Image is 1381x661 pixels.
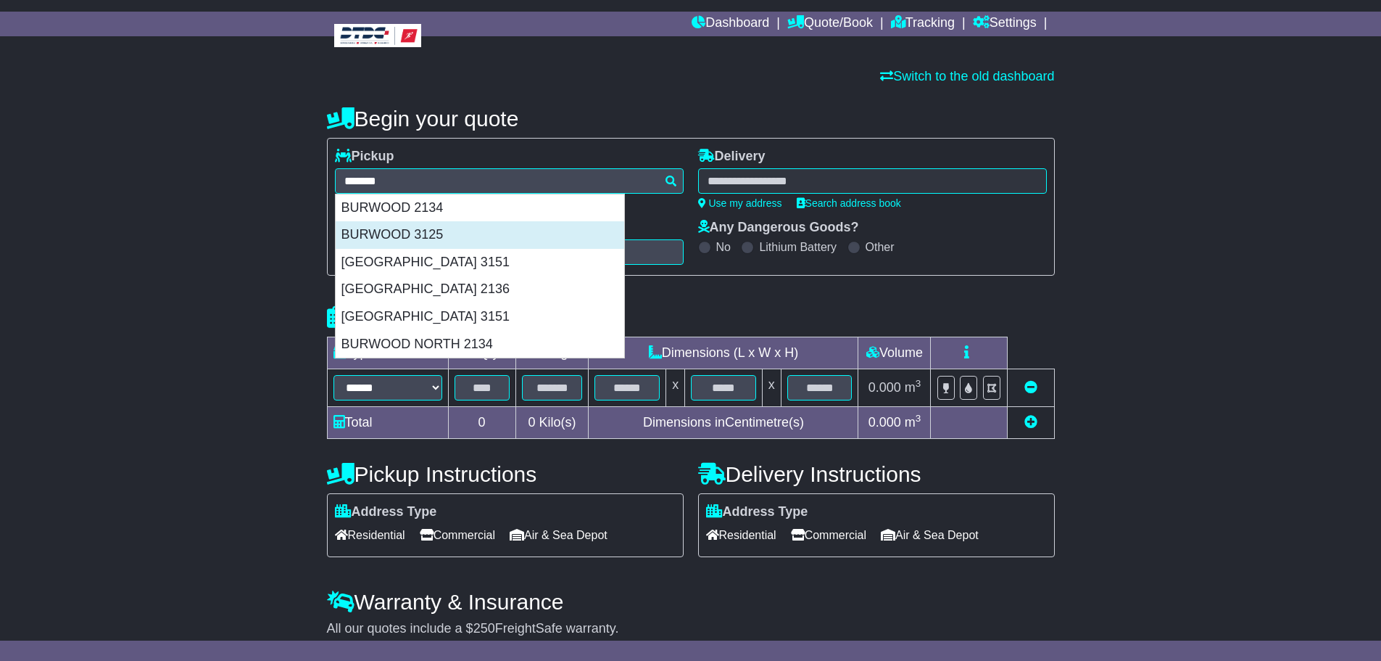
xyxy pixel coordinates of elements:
[335,168,684,194] typeahead: Please provide city
[327,590,1055,614] h4: Warranty & Insurance
[692,12,769,36] a: Dashboard
[866,240,895,254] label: Other
[327,305,509,329] h4: Package details |
[868,380,901,395] span: 0.000
[473,621,495,636] span: 250
[336,249,624,276] div: [GEOGRAPHIC_DATA] 3151
[905,415,921,430] span: m
[858,337,931,369] td: Volume
[797,197,901,209] a: Search address book
[698,149,766,165] label: Delivery
[335,149,394,165] label: Pickup
[891,12,955,36] a: Tracking
[336,276,624,303] div: [GEOGRAPHIC_DATA] 2136
[698,197,782,209] a: Use my address
[327,621,1055,637] div: All our quotes include a $ FreightSafe warranty.
[327,407,448,439] td: Total
[706,504,808,520] label: Address Type
[335,524,405,546] span: Residential
[916,413,921,424] sup: 3
[1024,380,1037,395] a: Remove this item
[336,221,624,249] div: BURWOOD 3125
[327,107,1055,131] h4: Begin your quote
[905,380,921,395] span: m
[868,415,901,430] span: 0.000
[420,524,495,546] span: Commercial
[336,331,624,358] div: BURWOOD NORTH 2134
[791,524,866,546] span: Commercial
[1024,415,1037,430] a: Add new item
[336,303,624,331] div: [GEOGRAPHIC_DATA] 3151
[787,12,873,36] a: Quote/Book
[327,337,448,369] td: Type
[973,12,1037,36] a: Settings
[698,462,1055,486] h4: Delivery Instructions
[880,69,1054,83] a: Switch to the old dashboard
[762,369,781,407] td: x
[589,407,858,439] td: Dimensions in Centimetre(s)
[698,220,859,236] label: Any Dangerous Goods?
[881,524,979,546] span: Air & Sea Depot
[336,194,624,222] div: BURWOOD 2134
[759,240,837,254] label: Lithium Battery
[335,504,437,520] label: Address Type
[327,462,684,486] h4: Pickup Instructions
[706,524,776,546] span: Residential
[589,337,858,369] td: Dimensions (L x W x H)
[448,407,515,439] td: 0
[916,378,921,389] sup: 3
[666,369,685,407] td: x
[510,524,607,546] span: Air & Sea Depot
[528,415,535,430] span: 0
[716,240,731,254] label: No
[515,407,589,439] td: Kilo(s)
